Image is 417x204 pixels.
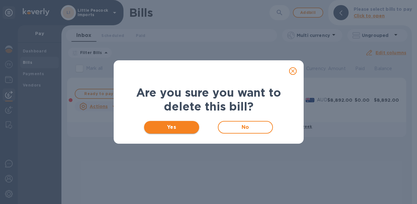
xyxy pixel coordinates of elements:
[224,123,268,131] span: No
[218,121,273,134] button: No
[285,63,300,79] button: close
[144,121,199,134] button: Yes
[149,123,194,131] span: Yes
[136,86,281,113] b: Are you sure you want to delete this bill?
